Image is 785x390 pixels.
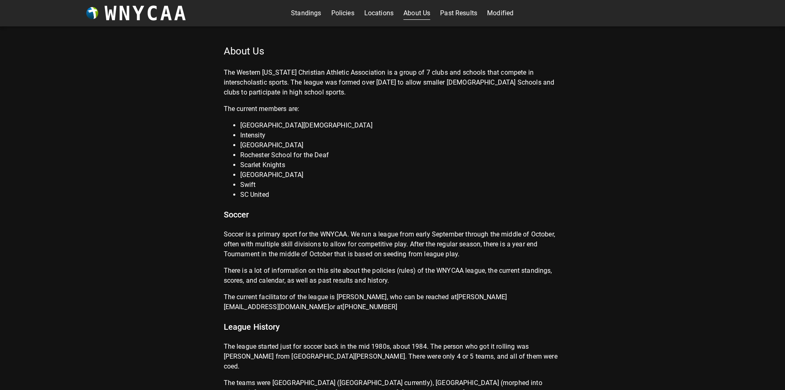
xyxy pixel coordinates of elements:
h3: WNYCAA [105,2,188,25]
p: About Us [224,45,562,58]
a: [PHONE_NUMBER] [342,303,397,311]
p: There is a lot of information on this site about the policies (rules) of the WNYCAA league, the c... [224,266,562,286]
p: Soccer is a primary sport for the WNYCAA. We run a league from early September through the middle... [224,229,562,259]
p: The current facilitator of the league is [PERSON_NAME], who can be reached at or at [224,292,562,312]
p: Soccer [224,208,562,221]
p: The current members are: [224,104,562,114]
li: [GEOGRAPHIC_DATA][DEMOGRAPHIC_DATA] [240,121,562,130]
p: The league started just for soccer back in the mid 1980s, about 1984. The person who got it rolli... [224,342,562,371]
img: wnycaaBall.png [86,7,98,19]
li: SC United [240,190,562,200]
a: Policies [331,7,354,20]
a: Past Results [440,7,477,20]
li: Intensity [240,130,562,140]
a: Locations [364,7,394,20]
li: Rochester School for the Deaf [240,150,562,160]
p: League History [224,320,562,333]
li: Scarlet Knights [240,160,562,170]
li: [GEOGRAPHIC_DATA] [240,140,562,150]
li: Swift [240,180,562,190]
a: Modified [487,7,513,20]
a: Standings [291,7,321,20]
p: The Western [US_STATE] Christian Athletic Association is a group of 7 clubs and schools that comp... [224,68,562,97]
li: [GEOGRAPHIC_DATA] [240,170,562,180]
a: About Us [403,7,430,20]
